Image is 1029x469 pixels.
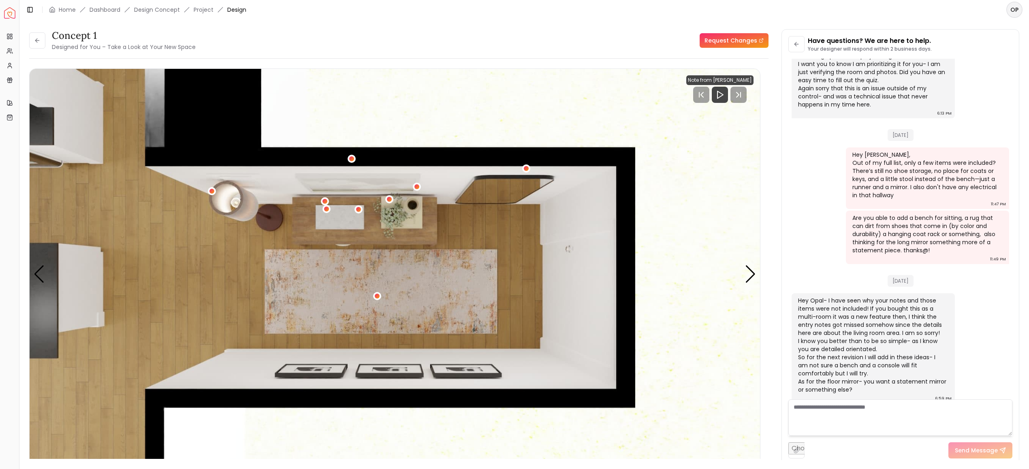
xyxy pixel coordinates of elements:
div: Next slide [745,265,756,283]
a: Request Changes [700,33,769,48]
div: 6:59 PM [935,394,952,403]
li: Design Concept [134,6,180,14]
span: Design [227,6,246,14]
span: [DATE] [888,275,914,287]
span: [DATE] [888,129,914,141]
div: Are you able to add a bench for sitting, a rug that can dirt from shoes that come in (by color an... [852,214,1001,254]
div: Hey [PERSON_NAME], Out of my full list, only a few items were included?There’s still no shoe stor... [852,151,1001,199]
a: Home [59,6,76,14]
button: OP [1006,2,1023,18]
a: Project [194,6,213,14]
div: Hey Opal- I was unaware you had this project. I am so sorry there are lots of transitions happeni... [798,36,947,109]
div: Note from [PERSON_NAME] [686,75,754,85]
img: Spacejoy Logo [4,7,15,19]
svg: Play [715,90,725,100]
div: 6:13 PM [937,109,952,117]
div: Previous slide [34,265,45,283]
p: Have questions? We are here to help. [808,36,932,46]
div: 11:49 PM [990,255,1006,263]
div: 11:47 PM [991,200,1006,208]
nav: breadcrumb [49,6,246,14]
div: Hey Opal- I have seen why your notes and those items were not included! If you bought this as a m... [798,296,947,394]
span: OP [1007,2,1022,17]
p: Your designer will respond within 2 business days. [808,46,932,52]
a: Dashboard [90,6,120,14]
h3: concept 1 [52,29,196,42]
a: Spacejoy [4,7,15,19]
small: Designed for You – Take a Look at Your New Space [52,43,196,51]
